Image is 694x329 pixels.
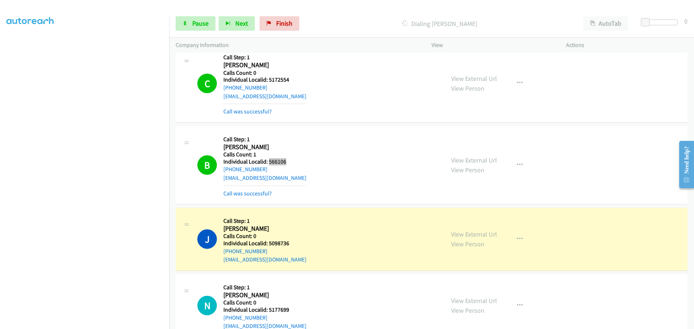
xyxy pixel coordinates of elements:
span: Finish [276,19,292,27]
a: Finish [260,16,299,31]
p: Actions [566,41,687,49]
h5: Call Step: 1 [223,217,307,225]
p: View [432,41,553,49]
a: [PHONE_NUMBER] [223,314,267,321]
h5: Call Step: 1 [223,284,307,291]
h5: Calls Count: 1 [223,151,307,158]
p: Company Information [176,41,419,49]
p: Dialing [PERSON_NAME] [309,19,570,29]
div: 0 [684,16,687,26]
h5: Call Step: 1 [223,54,307,61]
a: View External Url [451,74,497,83]
a: View Person [451,84,484,92]
a: Pause [176,16,215,31]
h1: C [197,74,217,93]
a: [PHONE_NUMBER] [223,248,267,255]
a: [EMAIL_ADDRESS][DOMAIN_NAME] [223,256,307,263]
button: Next [219,16,255,31]
h2: [PERSON_NAME] [223,225,307,233]
div: The call is yet to be attempted [197,296,217,315]
h5: Individual Localid: 5177699 [223,306,307,313]
span: Next [235,19,248,27]
a: Call was successful? [223,190,272,197]
h5: Individual Localid: 5172554 [223,76,307,83]
a: View Person [451,240,484,248]
a: [EMAIL_ADDRESS][DOMAIN_NAME] [223,93,307,100]
a: [EMAIL_ADDRESS][DOMAIN_NAME] [223,174,307,181]
iframe: Resource Center [673,136,694,193]
a: View Person [451,166,484,174]
h5: Calls Count: 0 [223,299,307,306]
h5: Calls Count: 0 [223,233,307,240]
h1: N [197,296,217,315]
a: [PHONE_NUMBER] [223,166,267,173]
h2: [PERSON_NAME] [223,291,307,299]
a: View External Url [451,230,497,238]
h5: Call Step: 1 [223,136,307,143]
a: [PHONE_NUMBER] [223,84,267,91]
h2: [PERSON_NAME] [223,143,307,151]
h1: B [197,155,217,175]
a: View Person [451,306,484,315]
a: View External Url [451,296,497,305]
span: Pause [192,19,209,27]
h1: J [197,229,217,249]
h2: [PERSON_NAME] [223,61,307,69]
a: Call was successful? [223,108,272,115]
h5: Individual Localid: 566106 [223,158,307,165]
button: AutoTab [583,16,628,31]
h5: Individual Localid: 5098736 [223,240,307,247]
h5: Calls Count: 0 [223,69,307,77]
a: View External Url [451,156,497,164]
